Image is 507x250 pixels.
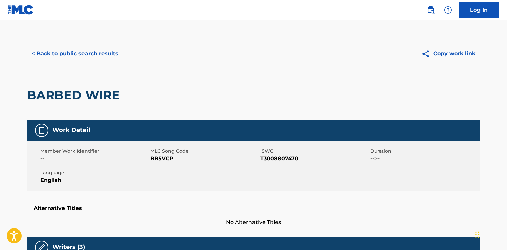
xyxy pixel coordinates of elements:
span: T3008807470 [260,155,369,163]
span: Member Work Identifier [40,148,149,155]
img: search [427,6,435,14]
h5: Work Detail [52,126,90,134]
span: Language [40,169,149,176]
span: BB5VCP [150,155,259,163]
iframe: Chat Widget [473,218,507,250]
div: Drag [475,224,480,245]
img: help [444,6,452,14]
span: MLC Song Code [150,148,259,155]
span: --:-- [370,155,478,163]
a: Log In [459,2,499,18]
span: English [40,176,149,184]
img: Work Detail [38,126,46,134]
div: Help [441,3,455,17]
h2: BARBED WIRE [27,88,123,103]
span: -- [40,155,149,163]
button: < Back to public search results [27,45,123,62]
h5: Alternative Titles [34,205,473,212]
span: ISWC [260,148,369,155]
span: Duration [370,148,478,155]
a: Public Search [424,3,437,17]
img: MLC Logo [8,5,34,15]
span: No Alternative Titles [27,218,480,226]
button: Copy work link [417,45,480,62]
img: Copy work link [421,50,433,58]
